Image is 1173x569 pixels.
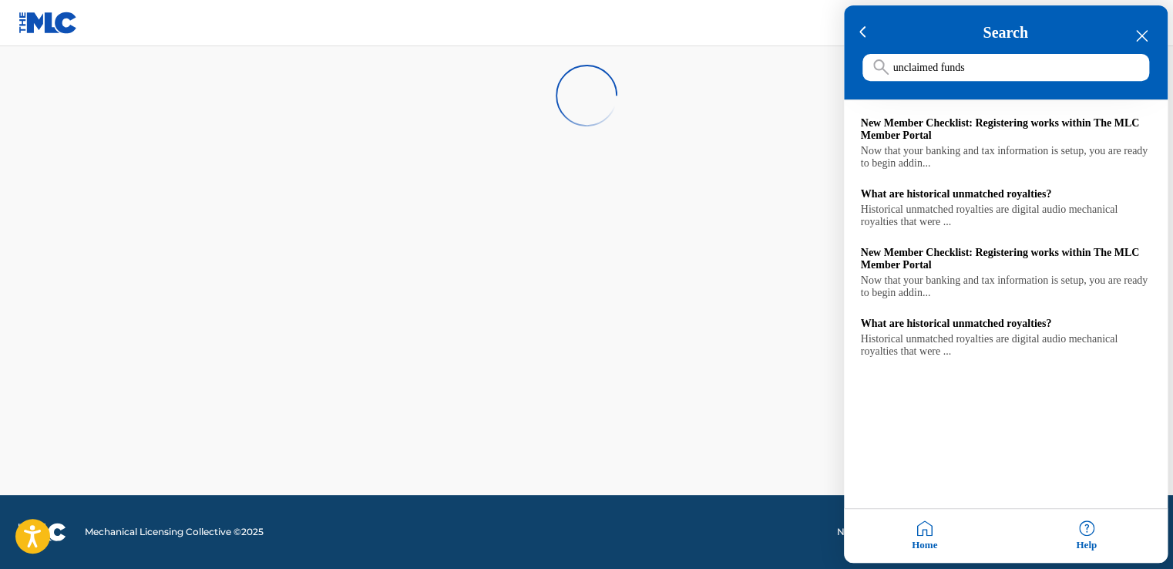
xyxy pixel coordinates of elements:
input: Search for help [862,55,1149,82]
div: What are historical unmatched royalties? [844,309,1168,368]
div: Now that your banking and tax information is setup, you are ready to begin addin... [861,146,1151,170]
h3: Search [862,25,1149,42]
div: What are historical unmatched royalties? [861,189,1151,201]
div: Home [844,510,1006,564]
div: New Member Checklist: Registering works within The MLC Member Portal [844,109,1168,180]
div: New Member Checklist: Registering works within The MLC Member Portal [861,118,1151,143]
svg: icon [873,60,889,76]
div: New Member Checklist: Registering works within The MLC Member Portal [844,238,1168,309]
div: What are historical unmatched royalties? [844,180,1168,238]
div: close resource center [1134,29,1149,44]
div: Now that your banking and tax information is setup, you are ready to begin addin... [861,275,1151,300]
div: Help [1006,510,1168,564]
div: New Member Checklist: Registering works within The MLC Member Portal [861,247,1151,272]
div: Historical unmatched royalties are digital audio mechanical royalties that were ... [861,204,1151,229]
div: Historical unmatched royalties are digital audio mechanical royalties that were ... [861,334,1151,359]
div: What are historical unmatched royalties? [861,318,1151,331]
